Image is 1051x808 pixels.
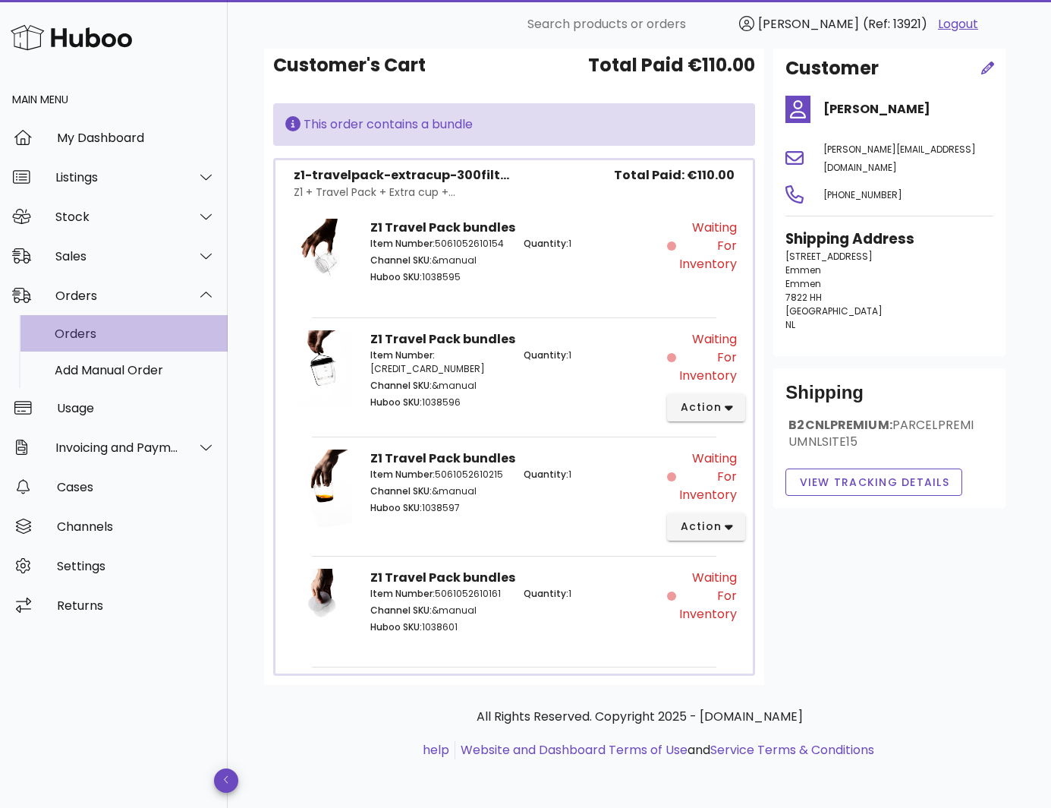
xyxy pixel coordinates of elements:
[276,708,1002,726] p: All Rights Reserved. Copyright 2025 - [DOMAIN_NAME]
[370,254,505,267] p: &manual
[370,379,432,392] span: Channel SKU:
[370,620,505,634] p: 1038601
[798,475,949,491] span: View Tracking details
[370,254,432,267] span: Channel SKU:
[370,237,435,250] span: Item Number:
[524,587,568,600] span: Quantity:
[370,219,515,236] strong: Z1 Travel Pack bundles
[294,219,352,297] img: Product Image
[370,349,505,376] p: [CREDIT_CARD_NUMBER]
[55,170,179,185] div: Listings
[524,237,568,250] span: Quantity:
[785,250,873,263] span: [STREET_ADDRESS]
[461,741,688,759] a: Website and Dashboard Terms of Use
[785,55,879,82] h2: Customer
[785,417,993,462] div: B2CNLPREMIUM:
[455,741,874,759] li: and
[370,484,432,497] span: Channel SKU:
[679,519,722,535] span: action
[370,330,515,348] strong: Z1 Travel Pack bundles
[294,569,352,647] img: Product Image
[785,229,993,250] h3: Shipping Address
[524,237,659,251] p: 1
[710,741,874,759] a: Service Terms & Conditions
[55,289,179,303] div: Orders
[679,219,737,273] span: Waiting for Inventory
[370,620,422,633] span: Huboo SKU:
[370,237,505,251] p: 5061052610154
[57,401,216,415] div: Usage
[370,379,505,393] p: &manual
[57,480,216,494] div: Cases
[57,598,216,613] div: Returns
[273,52,426,79] span: Customer's Cart
[370,604,505,617] p: &manual
[285,115,743,134] div: This order contains a bundle
[370,468,435,481] span: Item Number:
[57,559,216,573] div: Settings
[524,349,568,361] span: Quantity:
[679,399,722,415] span: action
[524,468,568,481] span: Quantity:
[370,501,422,514] span: Huboo SKU:
[370,396,505,409] p: 1038596
[55,327,216,341] div: Orders
[11,21,132,54] img: Huboo Logo
[294,330,352,409] img: Product Image
[679,330,737,385] span: Waiting for Inventory
[370,587,435,600] span: Item Number:
[938,15,978,33] a: Logout
[667,394,745,421] button: action
[55,440,179,455] div: Invoicing and Payments
[55,363,216,377] div: Add Manual Order
[524,468,659,481] p: 1
[294,185,509,200] div: Z1 + Travel Pack + Extra cup +...
[785,318,795,331] span: NL
[785,305,883,317] span: [GEOGRAPHIC_DATA]
[785,469,962,496] button: View Tracking details
[370,501,505,515] p: 1038597
[679,450,737,504] span: Waiting for Inventory
[294,166,509,185] div: z1-travelpack-extracup-300filt...
[863,15,927,33] span: (Ref: 13921)
[423,741,449,759] a: help
[370,270,505,284] p: 1038595
[785,277,821,290] span: Emmen
[370,270,422,283] span: Huboo SKU:
[823,188,902,201] span: [PHONE_NUMBER]
[370,396,422,409] span: Huboo SKU:
[785,380,993,417] div: Shipping
[788,416,974,450] span: PARCELPREMIUMNLSITE15
[524,587,659,601] p: 1
[57,519,216,534] div: Channels
[294,450,352,528] img: Product Image
[679,569,737,623] span: Waiting for Inventory
[370,484,505,498] p: &manual
[785,264,821,276] span: Emmen
[55,249,179,264] div: Sales
[370,450,515,467] strong: Z1 Travel Pack bundles
[370,468,505,481] p: 5061052610215
[823,143,976,174] span: [PERSON_NAME][EMAIL_ADDRESS][DOMAIN_NAME]
[785,291,822,304] span: 7822 HH
[823,100,993,118] h4: [PERSON_NAME]
[57,131,216,145] div: My Dashboard
[55,210,179,224] div: Stock
[370,604,432,617] span: Channel SKU:
[614,166,735,185] span: Total Paid: €110.00
[370,349,435,361] span: Item Number:
[370,587,505,601] p: 5061052610161
[524,349,659,362] p: 1
[758,15,859,33] span: [PERSON_NAME]
[667,513,745,541] button: action
[370,569,515,586] strong: Z1 Travel Pack bundles
[588,52,755,79] span: Total Paid €110.00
